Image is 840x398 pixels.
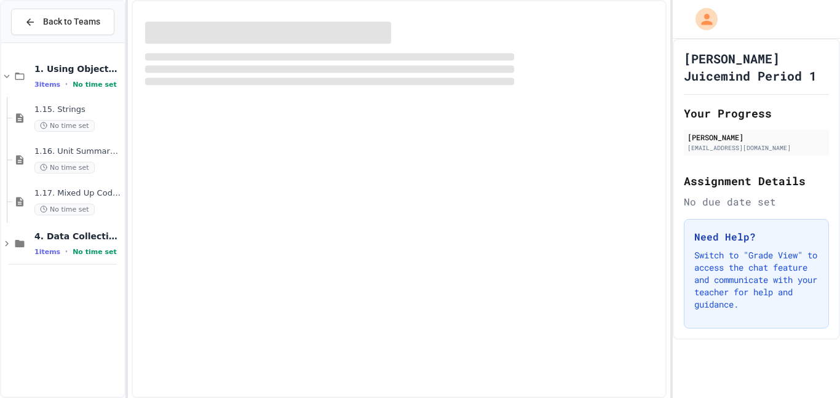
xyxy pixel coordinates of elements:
span: 4. Data Collections [34,231,122,242]
span: No time set [73,248,117,256]
p: Switch to "Grade View" to access the chat feature and communicate with your teacher for help and ... [694,249,818,311]
span: • [65,79,68,89]
span: 1.16. Unit Summary 1a (1.1-1.6) [34,146,122,157]
div: [PERSON_NAME] [687,132,825,143]
span: No time set [34,120,95,132]
span: No time set [73,81,117,89]
div: No due date set [684,194,829,209]
span: 1. Using Objects and Methods [34,63,122,74]
div: My Account [683,5,721,33]
iframe: chat widget [788,349,828,386]
span: No time set [34,204,95,215]
span: 3 items [34,81,60,89]
h2: Your Progress [684,105,829,122]
span: • [65,247,68,257]
h2: Assignment Details [684,172,829,189]
span: 1 items [34,248,60,256]
span: 1.17. Mixed Up Code Practice 1.1-1.6 [34,188,122,199]
button: Back to Teams [11,9,114,35]
iframe: chat widget [738,295,828,348]
span: 1.15. Strings [34,105,122,115]
h1: [PERSON_NAME] Juicemind Period 1 [684,50,829,84]
h3: Need Help? [694,229,818,244]
div: [EMAIL_ADDRESS][DOMAIN_NAME] [687,143,825,153]
span: Back to Teams [43,15,100,28]
span: No time set [34,162,95,173]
